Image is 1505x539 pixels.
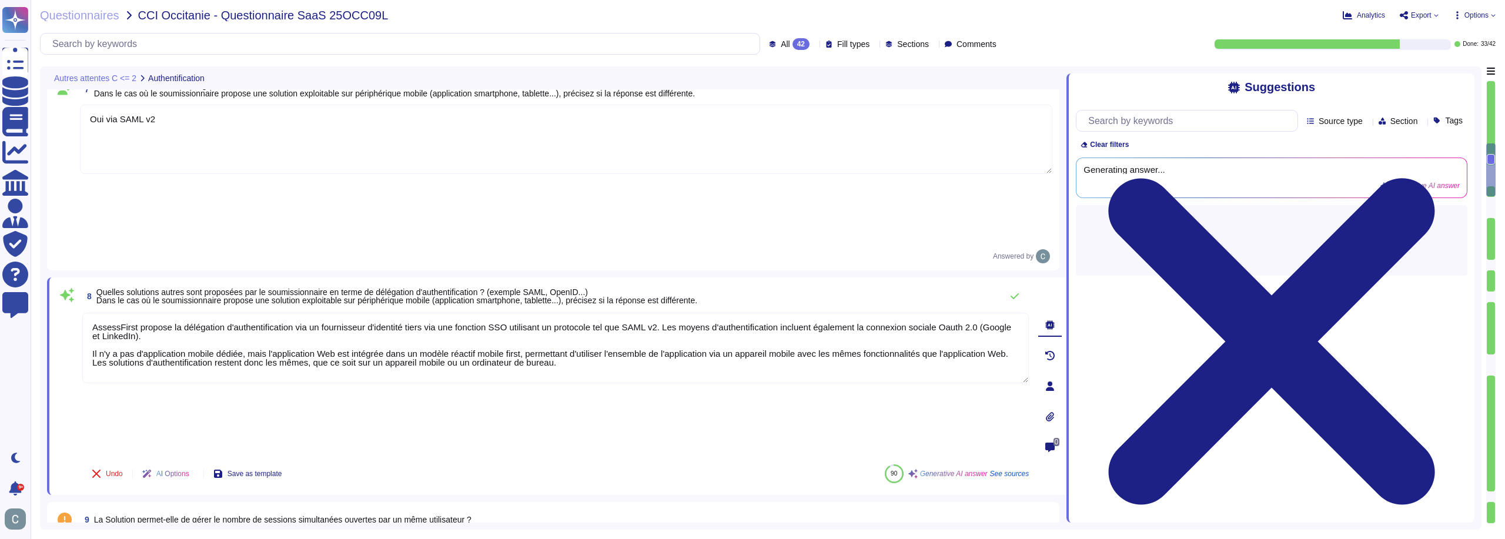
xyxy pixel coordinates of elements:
textarea: AssessFirst propose la délégation d'authentification via un fournisseur d'identité tiers via une ... [82,313,1029,383]
span: 8 [82,292,92,300]
span: CCI Occitanie - Questionnaire SaaS 25OCC09L [138,9,389,21]
img: user [5,508,26,530]
span: Answered by [993,253,1034,260]
img: user [1036,249,1050,263]
span: Export [1411,12,1432,19]
button: user [2,506,34,532]
span: Autres attentes C <= 2 [54,74,136,82]
textarea: Oui via SAML v2 [80,105,1052,174]
button: Analytics [1343,11,1385,20]
div: 9+ [17,484,24,491]
span: 7 [80,85,89,93]
span: Quelles solutions autres sont proposées par le soumissionnaire en terme de délégation d'authentif... [96,287,697,305]
input: Search by keywords [1082,111,1297,131]
input: Search by keywords [46,34,760,54]
span: 90 [891,470,897,477]
span: Authentification [148,74,205,82]
span: L'authentification est-elle délégable à ADFS ? Dans le cas où le soumissionnaire propose une solu... [94,81,695,98]
span: Questionnaires [40,9,119,21]
span: 33 / 42 [1481,41,1496,47]
span: Options [1464,12,1489,19]
span: 0 [1053,438,1060,446]
span: All [781,40,790,48]
span: Done: [1463,41,1479,47]
span: Analytics [1357,12,1385,19]
div: 42 [792,38,810,50]
span: Fill types [837,40,869,48]
span: Comments [956,40,996,48]
span: 9 [80,515,89,524]
span: Sections [897,40,929,48]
